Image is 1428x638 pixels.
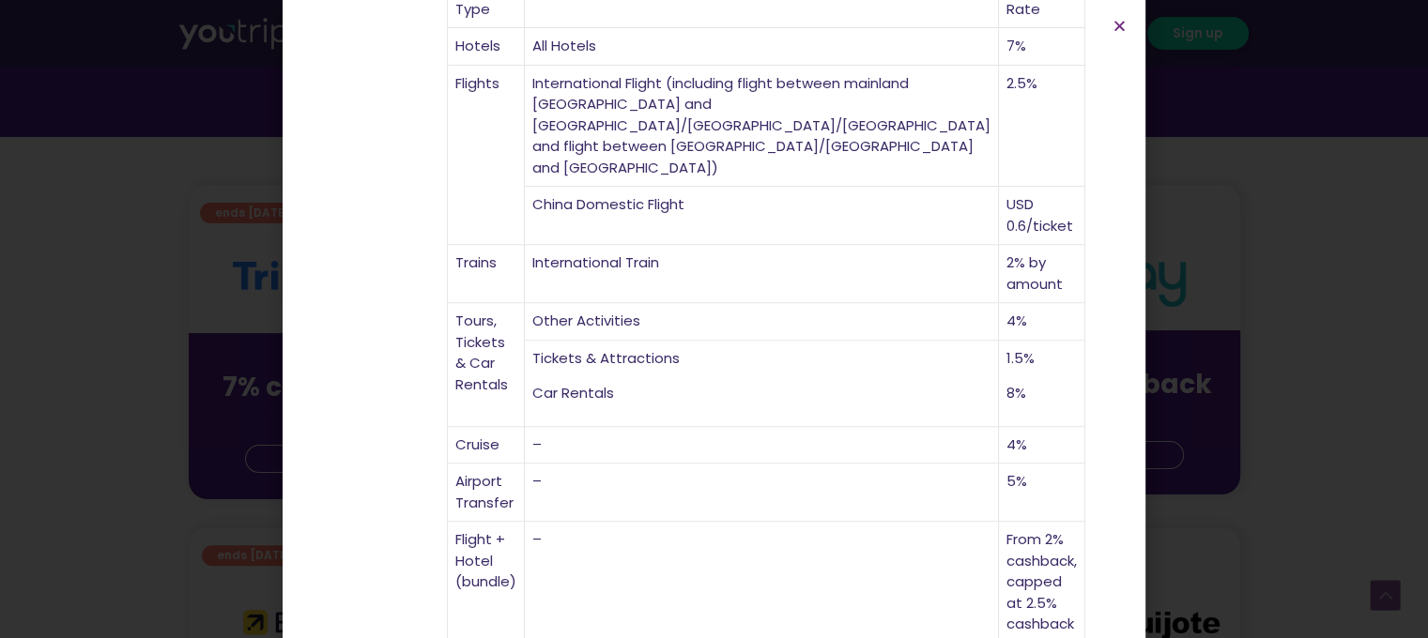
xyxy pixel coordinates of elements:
[999,245,1085,303] td: 2% by amount
[448,28,525,66] td: Hotels
[525,245,999,303] td: International Train
[999,427,1085,464] td: 4%
[999,303,1085,341] td: 4%
[532,383,614,403] span: Car Rentals
[999,28,1085,66] td: 7%
[999,66,1085,188] td: 2.5%
[1006,383,1026,403] span: 8%
[448,303,525,427] td: Tours, Tickets & Car Rentals
[448,427,525,464] td: Cruise
[999,187,1085,245] td: USD 0.6/ticket
[999,463,1085,522] td: 5%
[525,463,999,522] td: –
[525,187,999,245] td: China Domestic Flight
[448,245,525,303] td: Trains
[1006,348,1077,370] p: 1.5%
[525,28,999,66] td: All Hotels
[448,66,525,246] td: Flights
[525,303,999,341] td: Other Activities
[448,463,525,522] td: Airport Transfer
[1113,19,1127,33] a: Close
[532,348,990,370] p: Tickets & Attractions
[525,66,999,188] td: International Flight (including flight between mainland [GEOGRAPHIC_DATA] and [GEOGRAPHIC_DATA]/[...
[525,427,999,464] td: –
